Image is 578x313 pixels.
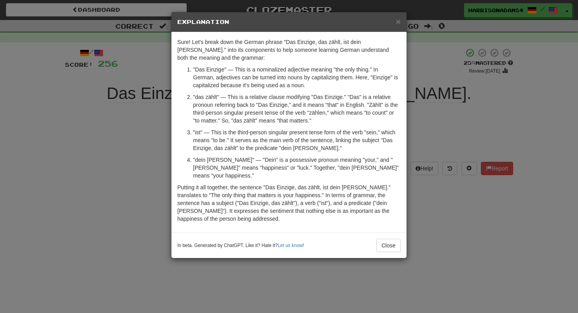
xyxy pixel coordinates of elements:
button: Close [376,239,401,252]
small: In beta. Generated by ChatGPT. Like it? Hate it? ! [177,242,304,249]
button: Close [396,17,401,26]
span: × [396,17,401,26]
a: Let us know [278,243,302,248]
p: "Das Einzige" — This is a nominalized adjective meaning "the only thing." In German, adjectives c... [193,66,401,89]
p: "ist" — This is the third-person singular present tense form of the verb "sein," which means "to ... [193,128,401,152]
p: Putting it all together, the sentence "Das Einzige, das zählt, ist dein [PERSON_NAME]." translate... [177,183,401,223]
p: "das zählt" — This is a relative clause modifying "Das Einzige." "Das" is a relative pronoun refe... [193,93,401,124]
h5: Explanation [177,18,401,26]
p: Sure! Let's break down the German phrase "Das Einzige, das zählt, ist dein [PERSON_NAME]." into i... [177,38,401,62]
p: "dein [PERSON_NAME]" — "Dein" is a possessive pronoun meaning "your," and "[PERSON_NAME]" means "... [193,156,401,179]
